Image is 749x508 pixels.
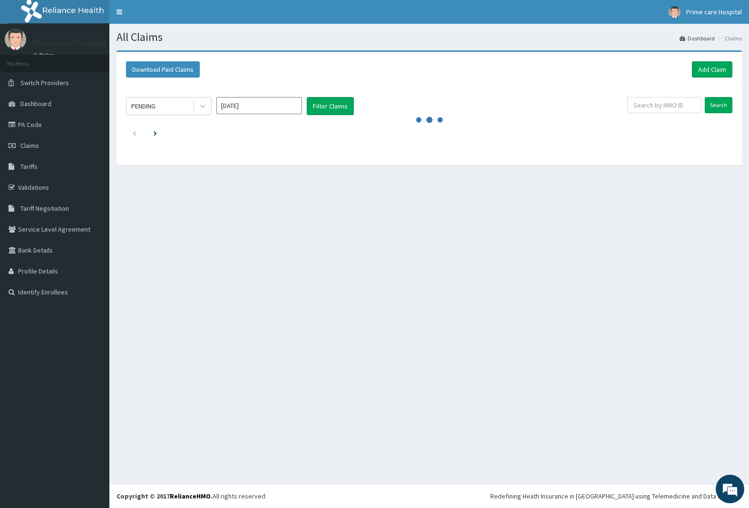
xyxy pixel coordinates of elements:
span: Switch Providers [20,78,69,87]
span: Tariff Negotiation [20,204,69,213]
img: User Image [669,6,681,18]
input: Search by HMO ID [627,97,701,113]
a: Online [33,52,56,59]
button: Download Paid Claims [126,61,200,78]
p: Prime care Hospital [33,39,106,47]
footer: All rights reserved. [109,484,749,508]
a: Next page [154,128,157,137]
strong: Copyright © 2017 . [117,492,213,500]
a: Previous page [132,128,136,137]
li: Claims [716,34,742,42]
input: Search [705,97,732,113]
a: RelianceHMO [170,492,211,500]
input: Select Month and Year [216,97,302,114]
div: PENDING [131,101,156,111]
a: Dashboard [680,34,715,42]
span: Prime care Hospital [686,8,742,16]
div: Redefining Heath Insurance in [GEOGRAPHIC_DATA] using Telemedicine and Data Science! [490,491,742,501]
span: Claims [20,141,39,150]
span: Tariffs [20,162,38,171]
svg: audio-loading [415,106,444,134]
span: Dashboard [20,99,51,108]
a: Add Claim [692,61,732,78]
img: User Image [5,29,26,50]
h1: All Claims [117,31,742,43]
button: Filter Claims [307,97,354,115]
